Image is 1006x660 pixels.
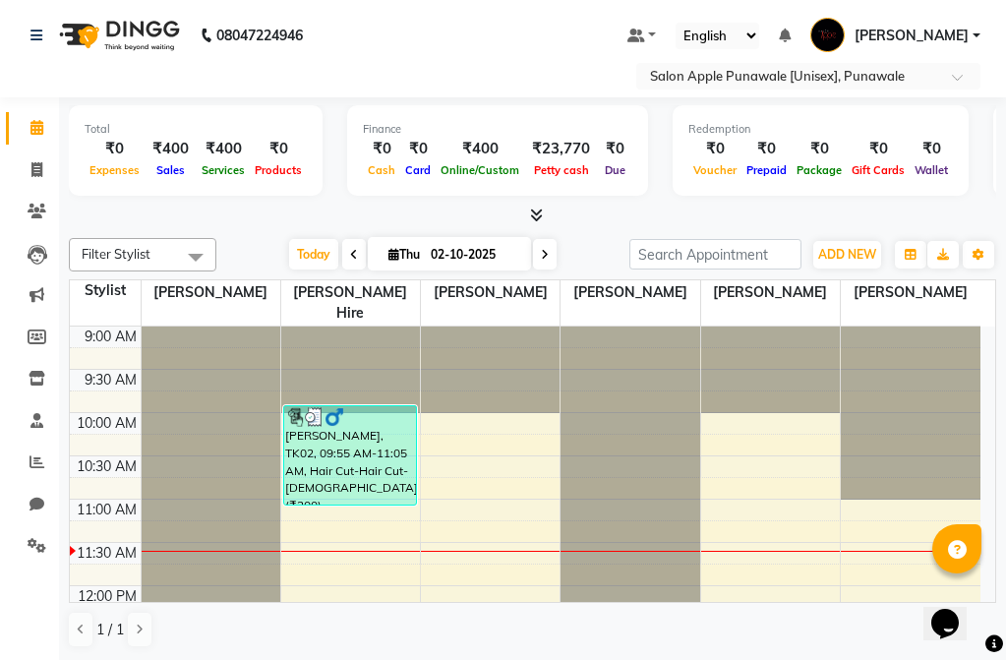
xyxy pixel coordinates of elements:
[600,163,630,177] span: Due
[73,413,141,434] div: 10:00 AM
[281,280,420,326] span: [PERSON_NAME] Hire
[688,163,741,177] span: Voucher
[50,8,185,63] img: logo
[250,138,307,160] div: ₹0
[363,163,400,177] span: Cash
[529,163,594,177] span: Petty cash
[855,26,969,46] span: [PERSON_NAME]
[384,247,425,262] span: Thu
[82,246,150,262] span: Filter Stylist
[216,8,303,63] b: 08047224946
[792,163,847,177] span: Package
[561,280,699,305] span: [PERSON_NAME]
[688,138,741,160] div: ₹0
[910,163,953,177] span: Wallet
[96,620,124,640] span: 1 / 1
[73,456,141,477] div: 10:30 AM
[70,280,141,301] div: Stylist
[74,586,141,607] div: 12:00 PM
[598,138,632,160] div: ₹0
[85,138,145,160] div: ₹0
[818,247,876,262] span: ADD NEW
[151,163,190,177] span: Sales
[363,121,632,138] div: Finance
[421,280,560,305] span: [PERSON_NAME]
[436,138,524,160] div: ₹400
[400,163,436,177] span: Card
[289,239,338,270] span: Today
[142,280,280,305] span: [PERSON_NAME]
[197,138,250,160] div: ₹400
[425,240,523,270] input: 2025-10-02
[847,163,910,177] span: Gift Cards
[741,163,792,177] span: Prepaid
[524,138,598,160] div: ₹23,770
[73,500,141,520] div: 11:00 AM
[813,241,881,269] button: ADD NEW
[792,138,847,160] div: ₹0
[841,280,980,305] span: [PERSON_NAME]
[85,163,145,177] span: Expenses
[847,138,910,160] div: ₹0
[701,280,840,305] span: [PERSON_NAME]
[400,138,436,160] div: ₹0
[145,138,197,160] div: ₹400
[363,138,400,160] div: ₹0
[741,138,792,160] div: ₹0
[910,138,953,160] div: ₹0
[629,239,801,270] input: Search Appointment
[73,543,141,564] div: 11:30 AM
[688,121,953,138] div: Redemption
[85,121,307,138] div: Total
[923,581,986,640] iframe: chat widget
[284,406,416,505] div: [PERSON_NAME], TK02, 09:55 AM-11:05 AM, Hair Cut-Hair Cut-[DEMOGRAPHIC_DATA] (₹200),[PERSON_NAME]...
[197,163,250,177] span: Services
[436,163,524,177] span: Online/Custom
[250,163,307,177] span: Products
[810,18,845,52] img: Kamlesh Nikam
[81,370,141,390] div: 9:30 AM
[81,327,141,347] div: 9:00 AM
